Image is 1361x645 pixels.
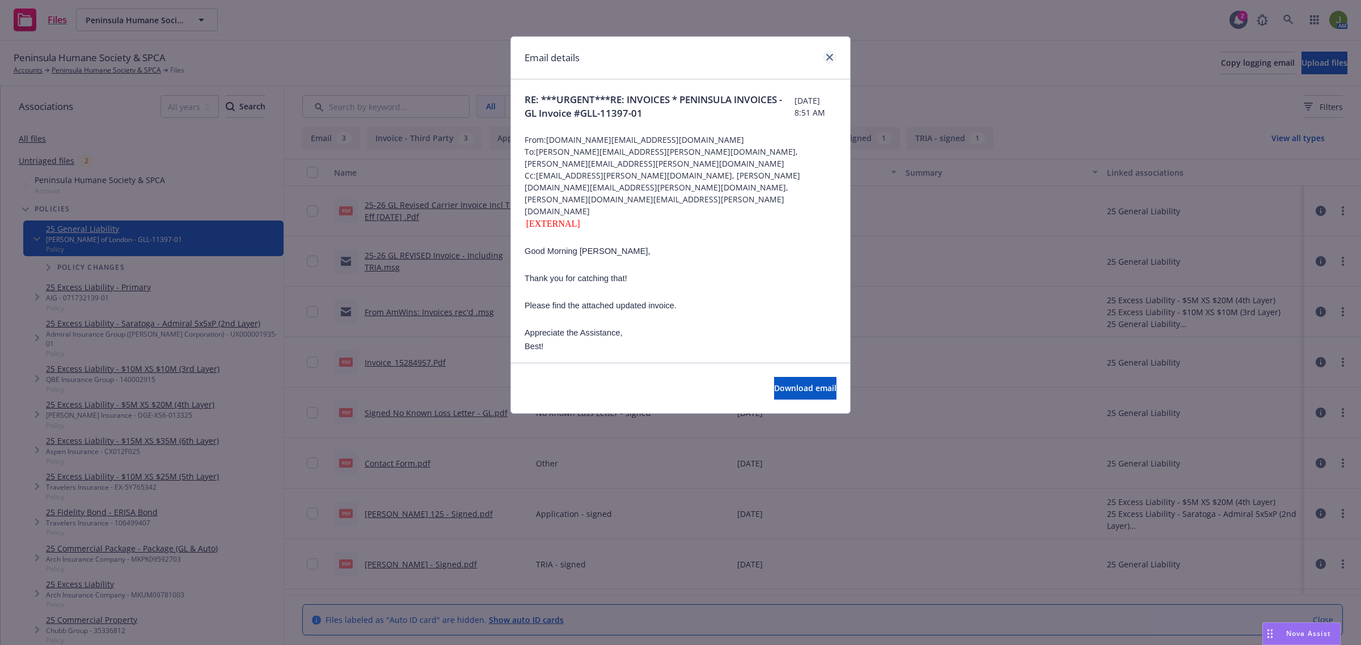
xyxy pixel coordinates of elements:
h1: Email details [525,50,580,65]
span: Appreciate the Assistance, Best! [525,328,623,392]
span: [DATE] 8:51 AM [794,95,836,118]
span: Download email [774,383,836,393]
span: RE: ***URGENT***RE: INVOICES * PENINSULA INVOICES - GL Invoice #GLL-11397-01 [525,93,794,120]
button: Nova Assist [1262,622,1341,645]
a: close [823,50,836,64]
span: Good Morning [PERSON_NAME], Thank you for catching that! Please find the attached updated invoice. [525,247,677,310]
button: Download email [774,377,836,400]
div: Drag to move [1263,623,1277,644]
div: [EXTERNAL] [525,217,836,231]
span: To: [PERSON_NAME][EMAIL_ADDRESS][PERSON_NAME][DOMAIN_NAME], [PERSON_NAME][EMAIL_ADDRESS][PERSON_N... [525,146,836,169]
span: Cc: [EMAIL_ADDRESS][PERSON_NAME][DOMAIN_NAME], [PERSON_NAME][DOMAIN_NAME][EMAIL_ADDRESS][PERSON_N... [525,169,836,217]
span: From: [DOMAIN_NAME][EMAIL_ADDRESS][DOMAIN_NAME] [525,134,836,146]
span: Nova Assist [1286,629,1331,638]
